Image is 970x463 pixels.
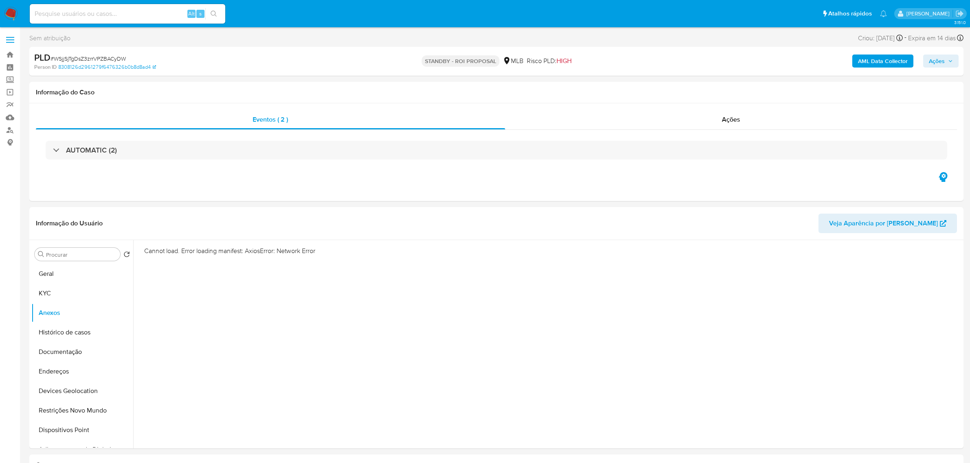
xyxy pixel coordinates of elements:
[923,55,959,68] button: Ações
[906,10,952,17] p: jhonata.costa@mercadolivre.com
[818,214,957,233] button: Veja Aparência por [PERSON_NAME]
[144,247,955,256] section: Cannot load. Error loading manifest: AxiosError: Network Error
[31,401,133,420] button: Restrições Novo Mundo
[955,9,964,18] a: Sair
[556,56,572,66] span: HIGH
[253,115,288,124] span: Eventos ( 2 )
[36,88,957,96] h1: Informação do Caso
[904,33,906,44] span: -
[38,251,44,258] button: Procurar
[188,10,195,17] span: Alt
[722,115,740,124] span: Ações
[503,57,523,66] div: MLB
[527,57,572,66] span: Risco PLD:
[123,251,130,260] button: Retornar ao pedido padrão
[51,55,126,63] span: # WSjjSjTgDsZ3zrrVPZBACyDW
[908,34,956,43] span: Expira em 14 dias
[29,34,70,43] span: Sem atribuição
[31,440,133,459] button: Adiantamentos de Dinheiro
[422,55,499,67] p: STANDBY - ROI PROPOSAL
[852,55,913,68] button: AML Data Collector
[829,214,938,233] span: Veja Aparência por [PERSON_NAME]
[31,303,133,323] button: Anexos
[880,10,887,17] a: Notificações
[828,9,872,18] span: Atalhos rápidos
[31,420,133,440] button: Dispositivos Point
[199,10,202,17] span: s
[46,141,947,159] div: AUTOMATIC (2)
[30,9,225,19] input: Pesquise usuários ou casos...
[34,63,57,71] b: Person ID
[31,342,133,362] button: Documentação
[205,8,222,20] button: search-icon
[34,51,51,64] b: PLD
[66,146,117,155] h3: AUTOMATIC (2)
[858,33,903,44] div: Criou: [DATE]
[858,55,908,68] b: AML Data Collector
[31,284,133,303] button: KYC
[46,251,117,258] input: Procurar
[31,381,133,401] button: Devices Geolocation
[929,55,945,68] span: Ações
[58,63,156,71] a: 8308126d2961279f6476326b0b8d8ad4
[36,219,103,227] h1: Informação do Usuário
[31,264,133,284] button: Geral
[31,362,133,381] button: Endereços
[31,323,133,342] button: Histórico de casos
